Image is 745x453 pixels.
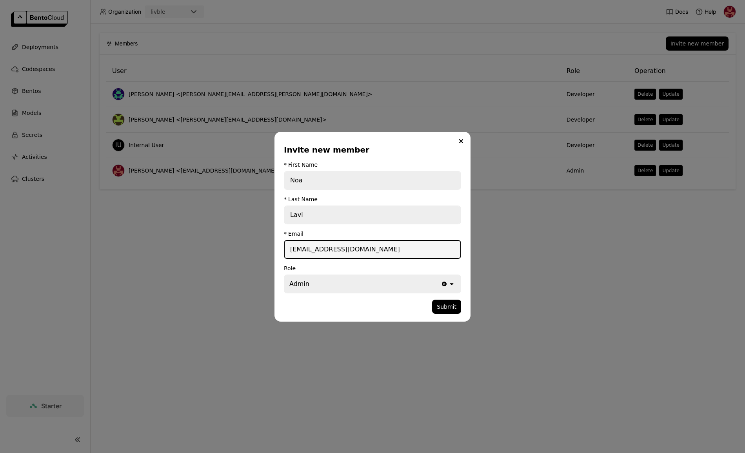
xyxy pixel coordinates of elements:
div: First Name [288,162,318,168]
div: Email [288,231,303,237]
div: dialog [274,132,471,322]
input: Selected Admin. [310,279,311,289]
div: Admin [289,279,309,289]
div: Invite new member [284,144,458,155]
svg: open [448,280,456,288]
button: Submit [432,300,461,314]
svg: Clear value [441,280,448,287]
button: Close [456,136,466,146]
div: Role [284,265,461,271]
div: Last Name [288,196,318,202]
